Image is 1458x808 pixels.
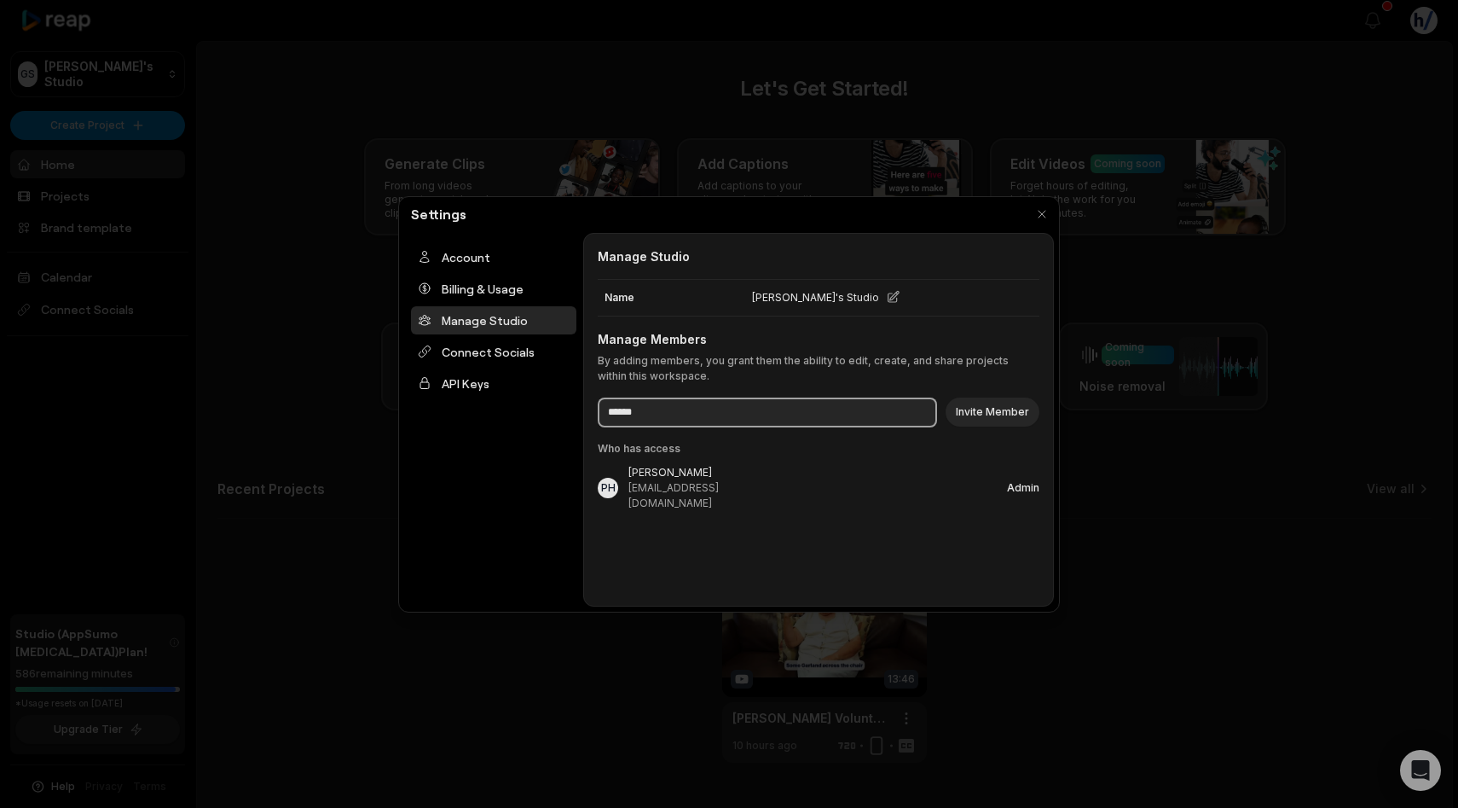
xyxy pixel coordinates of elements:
[1007,483,1039,493] div: Admin
[598,280,745,316] div: Name
[411,275,576,303] div: Billing & Usage
[601,483,616,493] div: PH
[598,247,1039,265] h2: Manage Studio
[745,280,969,316] div: [PERSON_NAME]'s Studio
[404,204,473,224] h2: Settings
[411,338,576,366] div: Connect Socials
[628,480,735,511] div: [EMAIL_ADDRESS][DOMAIN_NAME]
[411,306,576,334] div: Manage Studio
[598,330,1039,348] h3: Manage Members
[628,465,735,480] div: [PERSON_NAME]
[598,353,1039,384] p: By adding members, you grant them the ability to edit, create, and share projects within this wor...
[946,398,1039,427] button: Invite Member
[411,369,576,398] div: API Keys
[411,243,576,271] div: Account
[598,441,1039,456] div: Who has access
